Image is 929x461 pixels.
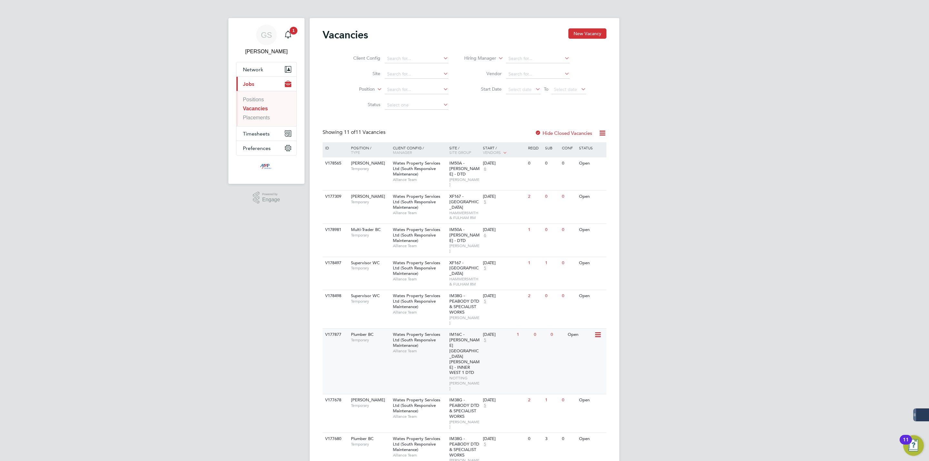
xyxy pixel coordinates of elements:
div: Start / [481,142,526,158]
a: Positions [243,97,264,102]
span: Wates Property Services Ltd (South Responsive Maintenance) [393,260,440,276]
span: Alliance Team [393,310,446,315]
div: Open [577,433,605,445]
div: Position / [346,142,391,158]
input: Search for... [385,70,448,79]
span: 5 [483,442,487,447]
span: Wates Property Services Ltd (South Responsive Maintenance) [393,160,440,177]
div: Showing [323,129,387,136]
span: To [542,85,550,93]
div: Client Config / [391,142,448,158]
div: 1 [544,257,560,269]
a: Placements [243,115,270,120]
span: Powered by [262,192,280,197]
span: Wates Property Services Ltd (South Responsive Maintenance) [393,293,440,309]
span: Preferences [243,145,271,151]
div: [DATE] [483,397,525,403]
span: Manager [393,150,412,155]
span: Network [243,66,263,73]
div: 0 [560,191,577,203]
label: Hide Closed Vacancies [535,130,592,136]
span: George Stacey [236,48,297,55]
span: IM50A - [PERSON_NAME] - DTD [449,227,480,243]
span: [PERSON_NAME] [449,315,480,325]
button: New Vacancy [568,28,606,39]
div: 0 [544,191,560,203]
div: 0 [544,157,560,169]
input: Search for... [506,70,570,79]
button: Network [236,62,296,76]
div: 2 [526,394,543,406]
div: 1 [526,257,543,269]
div: V178565 [324,157,346,169]
input: Search for... [385,54,448,63]
span: Supervisor WC [351,293,380,298]
div: Sub [544,142,560,153]
div: Status [577,142,605,153]
div: 0 [526,157,543,169]
span: Alliance Team [393,177,446,182]
div: 0 [560,224,577,236]
span: IM16C - [PERSON_NAME][GEOGRAPHIC_DATA][PERSON_NAME] - INNER WEST 1 DTD [449,332,480,375]
div: Open [577,290,605,302]
label: Start Date [464,86,502,92]
label: Position [338,86,375,93]
span: Wates Property Services Ltd (South Responsive Maintenance) [393,227,440,243]
span: Temporary [351,299,390,304]
span: Alliance Team [393,243,446,248]
span: 5 [483,403,487,408]
span: Alliance Team [393,210,446,215]
div: V177680 [324,433,346,445]
div: Open [577,394,605,406]
div: 2 [526,290,543,302]
span: IM38G - PEABODY DTD & SPECIALIST WORKS [449,397,479,419]
span: 11 Vacancies [344,129,385,135]
div: V177678 [324,394,346,406]
h2: Vacancies [323,28,368,41]
span: Timesheets [243,131,270,137]
span: Wates Property Services Ltd (South Responsive Maintenance) [393,397,440,414]
span: Temporary [351,442,390,447]
span: Temporary [351,337,390,343]
span: Wates Property Services Ltd (South Responsive Maintenance) [393,194,440,210]
span: Wates Property Services Ltd (South Responsive Maintenance) [393,332,440,348]
span: [PERSON_NAME] [351,160,385,166]
div: 0 [549,329,566,341]
div: Open [566,329,594,341]
span: Alliance Team [393,414,446,419]
span: Alliance Team [393,453,446,458]
div: V177309 [324,191,346,203]
input: Select one [385,101,448,110]
div: 0 [560,394,577,406]
span: HAMMERSMITH & FULHAM RM [449,276,480,286]
span: GS [261,31,272,39]
div: 1 [515,329,532,341]
button: Preferences [236,141,296,155]
label: Vendor [464,71,502,76]
div: 0 [544,224,560,236]
div: 0 [560,290,577,302]
div: 0 [560,257,577,269]
span: Alliance Team [393,276,446,282]
span: Site Group [449,150,471,155]
span: 6 [483,233,487,238]
div: V178498 [324,290,346,302]
span: IM38G - PEABODY DTD & SPECIALIST WORKS [449,293,479,315]
div: 0 [560,433,577,445]
span: XF167 - [GEOGRAPHIC_DATA] [449,194,479,210]
div: Jobs [236,91,296,126]
span: 5 [483,299,487,304]
div: [DATE] [483,260,525,266]
span: [PERSON_NAME] [351,397,385,403]
input: Search for... [385,85,448,94]
span: [PERSON_NAME] [351,194,385,199]
span: [PERSON_NAME] [449,243,480,253]
div: Open [577,191,605,203]
div: 2 [526,191,543,203]
button: Open Resource Center, 11 new notifications [903,435,924,456]
div: 1 [526,224,543,236]
span: Temporary [351,199,390,205]
a: Go to home page [236,162,297,172]
div: [DATE] [483,194,525,199]
div: 1 [544,394,560,406]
